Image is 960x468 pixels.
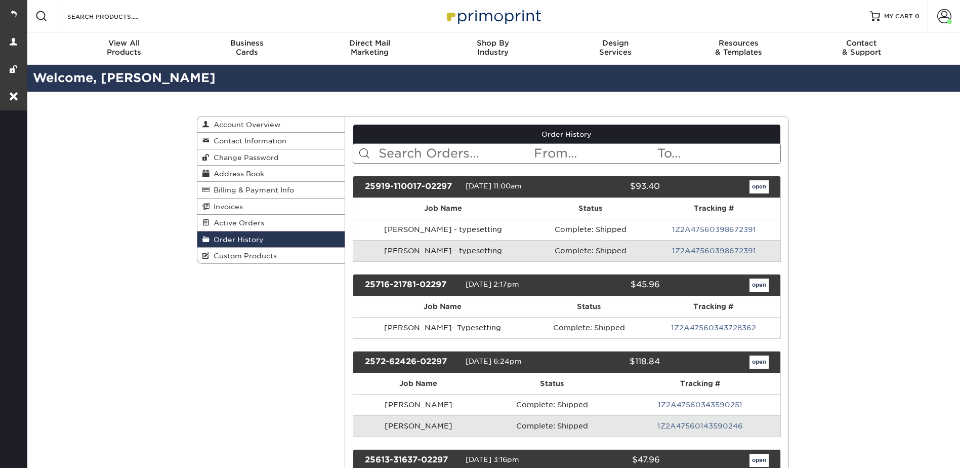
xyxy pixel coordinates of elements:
[353,373,483,394] th: Job Name
[357,356,466,369] div: 2572-62426-02297
[559,454,667,467] div: $47.96
[197,116,345,133] a: Account Overview
[466,280,519,288] span: [DATE] 2:17pm
[749,180,769,193] a: open
[197,182,345,198] a: Billing & Payment Info
[554,38,677,57] div: Services
[197,199,345,215] a: Invoices
[357,180,466,193] div: 25919-110017-02297
[197,149,345,166] a: Change Password
[210,186,294,194] span: Billing & Payment Info
[210,170,264,178] span: Address Book
[749,454,769,467] a: open
[800,38,923,57] div: & Support
[554,38,677,48] span: Design
[210,137,286,145] span: Contact Information
[915,13,920,20] span: 0
[210,203,243,211] span: Invoices
[533,240,648,261] td: Complete: Shipped
[466,455,519,463] span: [DATE] 3:16pm
[353,415,483,437] td: [PERSON_NAME]
[210,153,279,162] span: Change Password
[353,317,531,338] td: [PERSON_NAME]- Typesetting
[353,394,483,415] td: [PERSON_NAME]
[308,38,431,57] div: Marketing
[197,231,345,248] a: Order History
[800,32,923,65] a: Contact& Support
[800,38,923,48] span: Contact
[672,225,756,233] a: 1Z2A47560398672391
[658,401,742,409] a: 1Z2A47560343590251
[483,373,620,394] th: Status
[210,219,264,227] span: Active Orders
[483,394,620,415] td: Complete: Shipped
[648,198,780,219] th: Tracking #
[657,422,743,430] a: 1Z2A47560143590246
[197,215,345,231] a: Active Orders
[533,219,648,240] td: Complete: Shipped
[466,182,522,190] span: [DATE] 11:00am
[554,32,677,65] a: DesignServices
[442,5,544,27] img: Primoprint
[353,296,531,317] th: Job Name
[185,32,308,65] a: BusinessCards
[559,279,667,292] div: $45.96
[210,121,280,129] span: Account Overview
[63,32,186,65] a: View AllProducts
[63,38,186,48] span: View All
[884,12,913,21] span: MY CART
[353,198,533,219] th: Job Name
[671,324,756,332] a: 1Z2A47560343728362
[353,240,533,261] td: [PERSON_NAME] - typesetting
[431,32,554,65] a: Shop ByIndustry
[210,252,277,260] span: Custom Products
[431,38,554,48] span: Shop By
[185,38,308,57] div: Cards
[466,357,522,365] span: [DATE] 6:24pm
[483,415,620,437] td: Complete: Shipped
[677,38,800,57] div: & Templates
[431,38,554,57] div: Industry
[197,248,345,263] a: Custom Products
[620,373,780,394] th: Tracking #
[531,317,646,338] td: Complete: Shipped
[357,279,466,292] div: 25716-21781-02297
[533,198,648,219] th: Status
[672,247,756,255] a: 1Z2A47560398672391
[656,144,780,163] input: To...
[197,133,345,149] a: Contact Information
[197,166,345,182] a: Address Book
[353,219,533,240] td: [PERSON_NAME] - typesetting
[559,356,667,369] div: $118.84
[378,144,533,163] input: Search Orders...
[677,32,800,65] a: Resources& Templates
[357,454,466,467] div: 25613-31637-02297
[308,38,431,48] span: Direct Mail
[677,38,800,48] span: Resources
[210,236,264,244] span: Order History
[185,38,308,48] span: Business
[533,144,656,163] input: From...
[647,296,780,317] th: Tracking #
[308,32,431,65] a: Direct MailMarketing
[531,296,646,317] th: Status
[749,356,769,369] a: open
[749,279,769,292] a: open
[63,38,186,57] div: Products
[353,125,780,144] a: Order History
[66,10,165,22] input: SEARCH PRODUCTS.....
[25,69,960,88] h2: Welcome, [PERSON_NAME]
[559,180,667,193] div: $93.40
